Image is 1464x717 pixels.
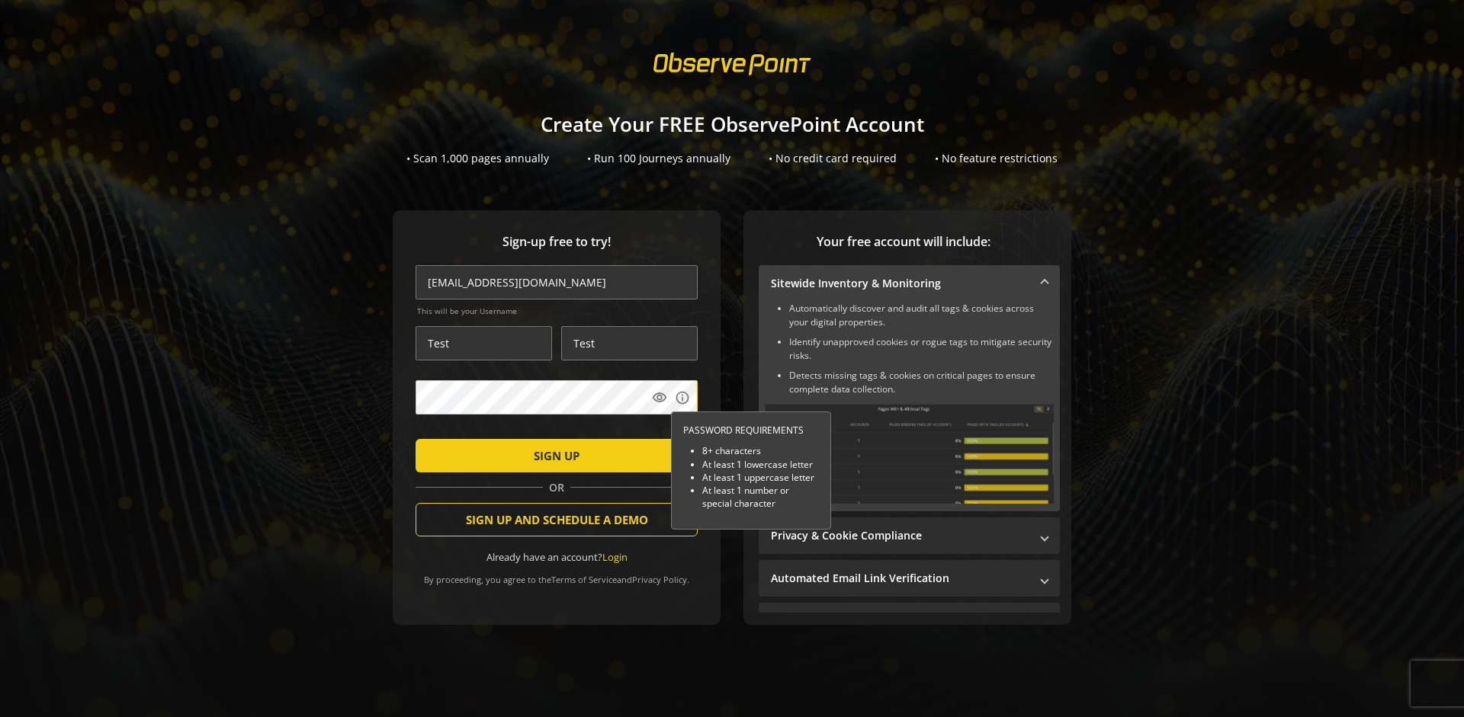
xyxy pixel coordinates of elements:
li: At least 1 number or special character [702,484,819,510]
mat-icon: info [675,390,690,405]
button: SIGN UP [416,439,698,472]
span: Your free account will include: [759,233,1048,251]
input: First Name * [416,326,552,360]
li: Detects missing tags & cookies on critical pages to ensure complete data collection. [789,369,1054,396]
div: • No feature restrictions [935,151,1058,166]
span: SIGN UP [534,442,579,469]
span: Sign-up free to try! [416,233,698,251]
input: Email Address (name@work-email.com) * [416,265,698,299]
li: Automatically discover and audit all tags & cookies across your digital properties. [789,302,1054,329]
span: This will be your Username [417,306,698,316]
li: 8+ characters [702,444,819,457]
div: • No credit card required [769,151,897,166]
mat-panel-title: Automated Email Link Verification [771,571,1029,586]
mat-expansion-panel-header: Sitewide Inventory & Monitoring [759,265,1060,302]
a: Login [602,550,628,564]
div: • Scan 1,000 pages annually [406,151,549,166]
mat-icon: visibility [652,390,667,405]
img: Sitewide Inventory & Monitoring [765,404,1054,504]
span: SIGN UP AND SCHEDULE A DEMO [466,506,648,533]
div: By proceeding, you agree to the and . [416,564,698,585]
li: At least 1 uppercase letter [702,471,819,484]
input: Last Name * [561,326,698,360]
li: At least 1 lowercase letter [702,458,819,471]
a: Privacy Policy [632,574,687,585]
div: PASSWORD REQUIREMENTS [683,424,819,437]
button: SIGN UP AND SCHEDULE A DEMO [416,503,698,536]
mat-expansion-panel-header: Performance Monitoring with Web Vitals [759,603,1060,639]
a: Terms of Service [551,574,617,585]
mat-panel-title: Privacy & Cookie Compliance [771,528,1029,543]
li: Identify unapproved cookies or rogue tags to mitigate security risks. [789,335,1054,363]
div: • Run 100 Journeys annually [587,151,730,166]
div: Sitewide Inventory & Monitoring [759,302,1060,511]
mat-panel-title: Sitewide Inventory & Monitoring [771,276,1029,291]
mat-expansion-panel-header: Automated Email Link Verification [759,560,1060,597]
span: OR [543,480,570,495]
div: Already have an account? [416,550,698,565]
mat-expansion-panel-header: Privacy & Cookie Compliance [759,517,1060,554]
